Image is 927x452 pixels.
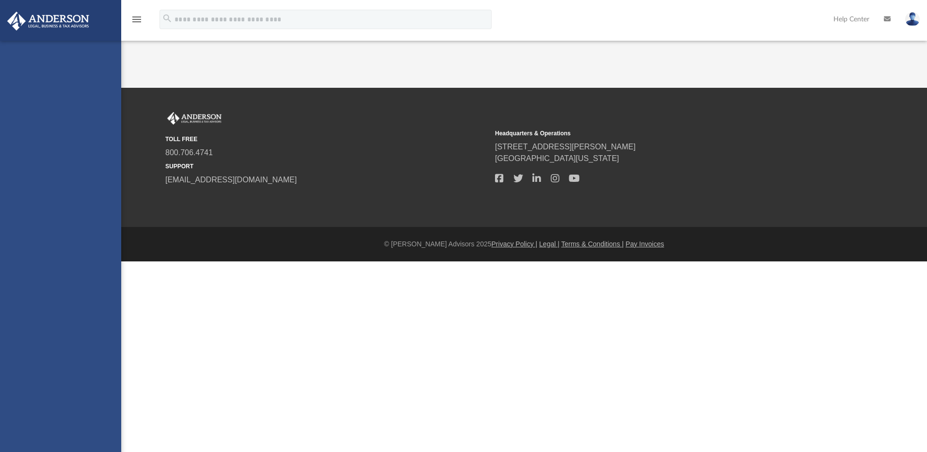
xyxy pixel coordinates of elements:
a: Legal | [539,240,559,248]
small: TOLL FREE [165,135,488,144]
i: search [162,13,173,24]
a: 800.706.4741 [165,148,213,157]
img: Anderson Advisors Platinum Portal [165,112,224,125]
div: © [PERSON_NAME] Advisors 2025 [121,239,927,249]
img: Anderson Advisors Platinum Portal [4,12,92,31]
a: menu [131,18,143,25]
a: Pay Invoices [625,240,664,248]
small: Headquarters & Operations [495,129,818,138]
a: Privacy Policy | [492,240,538,248]
a: Terms & Conditions | [561,240,624,248]
small: SUPPORT [165,162,488,171]
a: [EMAIL_ADDRESS][DOMAIN_NAME] [165,176,297,184]
i: menu [131,14,143,25]
img: User Pic [905,12,920,26]
a: [STREET_ADDRESS][PERSON_NAME] [495,143,636,151]
a: [GEOGRAPHIC_DATA][US_STATE] [495,154,619,162]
